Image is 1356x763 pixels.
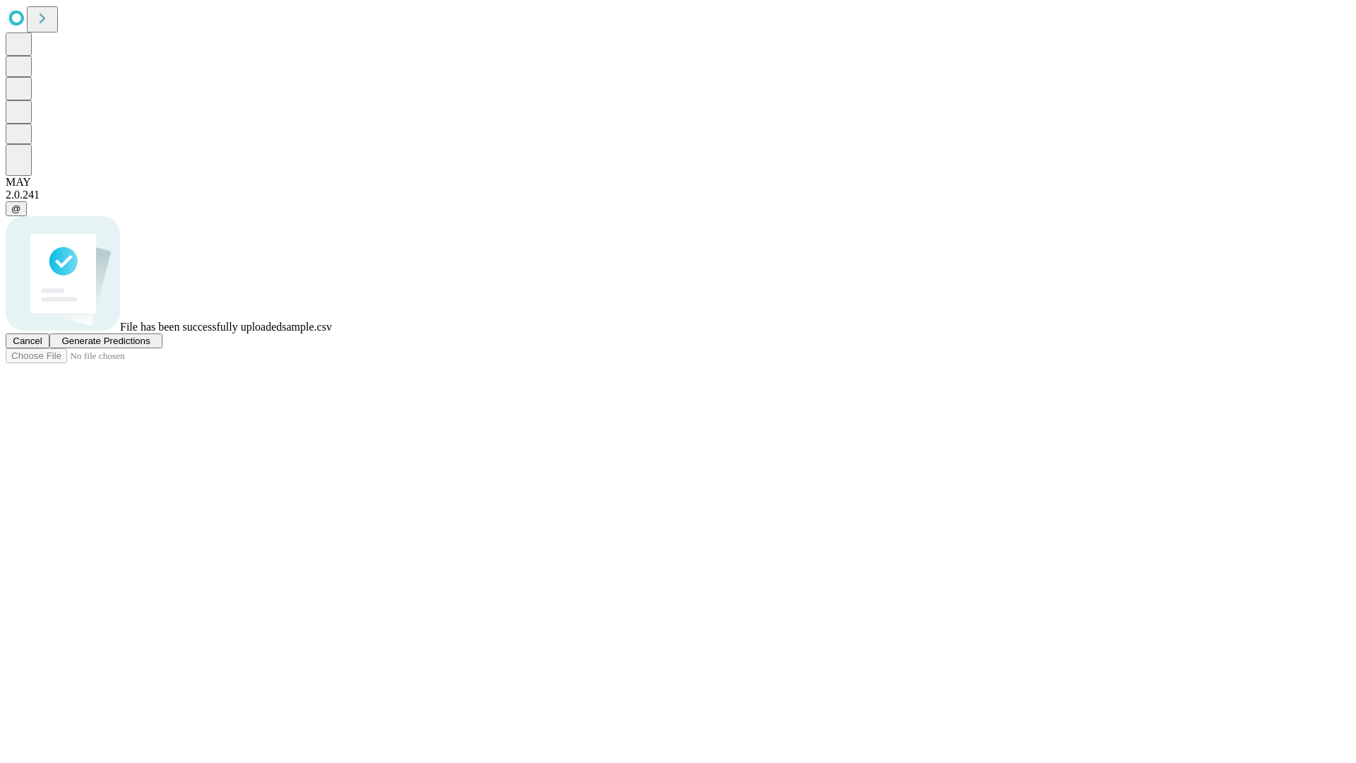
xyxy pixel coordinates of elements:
span: Cancel [13,336,42,346]
button: @ [6,201,27,216]
span: Generate Predictions [61,336,150,346]
span: sample.csv [282,321,332,333]
span: File has been successfully uploaded [120,321,282,333]
button: Generate Predictions [49,333,162,348]
div: MAY [6,176,1350,189]
span: @ [11,203,21,214]
div: 2.0.241 [6,189,1350,201]
button: Cancel [6,333,49,348]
